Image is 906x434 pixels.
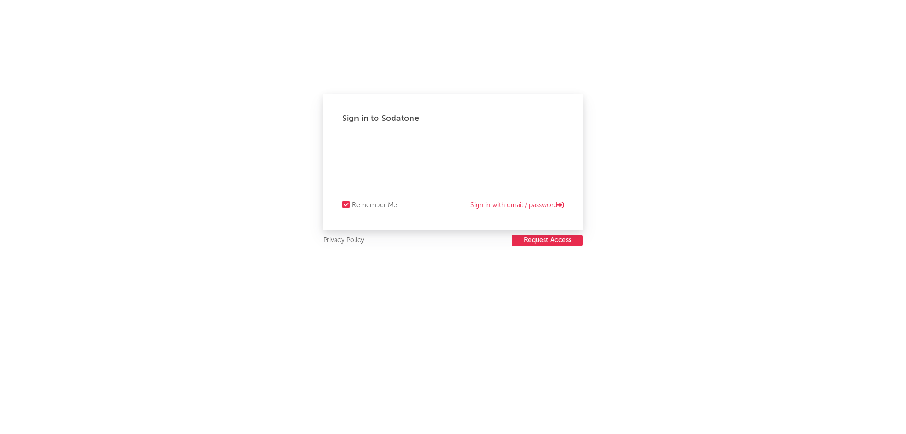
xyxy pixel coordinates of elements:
[323,235,364,247] a: Privacy Policy
[512,235,583,246] button: Request Access
[342,113,564,124] div: Sign in to Sodatone
[352,200,397,211] div: Remember Me
[470,200,564,211] a: Sign in with email / password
